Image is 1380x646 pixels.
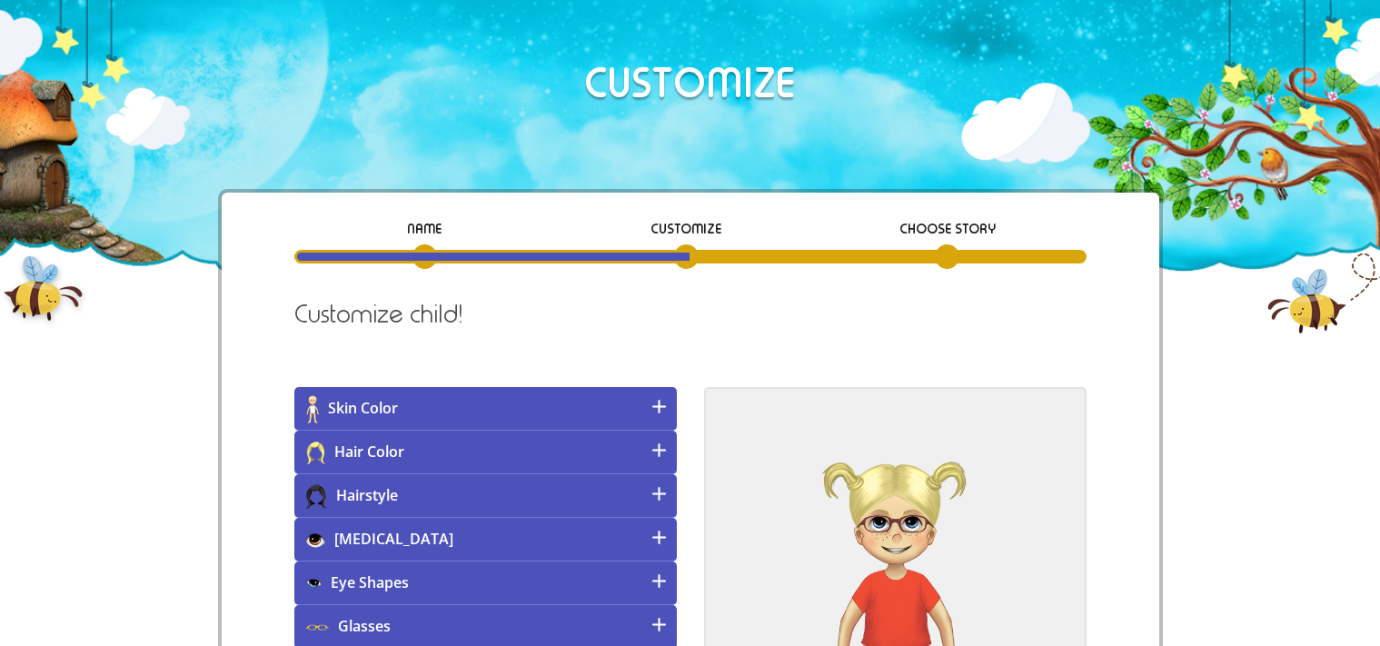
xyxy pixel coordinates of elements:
[294,562,677,605] h4: Eye Shapes
[294,387,677,431] h4: Skin Color
[294,518,677,562] h4: [MEDICAL_DATA]
[294,474,677,518] h4: Hairstyle
[294,431,677,474] h4: Hair Color
[1304,573,1362,628] iframe: chat widget
[294,301,1087,329] h2: Customize child!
